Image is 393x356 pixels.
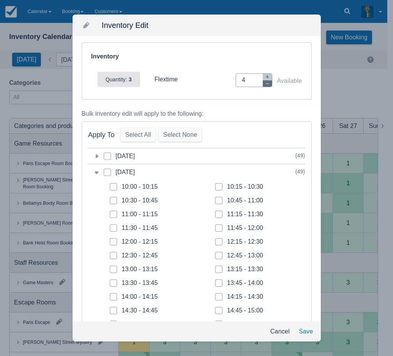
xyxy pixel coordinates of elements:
span: Quantity: [105,76,127,83]
span: flextime [155,76,178,83]
div: 12:00 - 12:15 [122,238,158,246]
button: Select All [121,128,155,142]
div: Available [277,76,302,86]
button: Save [296,325,316,338]
h5: [DATE] [104,148,135,164]
button: Select None [158,128,202,142]
strong: 3 [127,76,132,83]
div: 14:45 - 15:00 [227,307,263,314]
div: 15:15 - 15:30 [227,320,263,328]
div: Bulk inventory edit will apply to the following: [82,109,312,118]
div: ( 49 ) [295,151,305,160]
div: Inventory [91,52,121,61]
div: 12:30 - 12:45 [122,252,158,259]
div: 12:45 - 13:00 [227,252,263,259]
div: 10:30 - 10:45 [122,197,158,204]
div: 10:45 - 11:00 [227,197,263,204]
div: Apply To [88,131,115,139]
div: 10:15 - 10:30 [227,183,263,191]
div: 15:00 - 15:15 [122,320,158,328]
div: 14:15 - 14:30 [227,293,263,301]
div: ( 49 ) [295,167,305,176]
div: 14:30 - 14:45 [122,307,158,314]
div: 13:00 - 13:15 [122,265,158,273]
button: Cancel [267,325,293,338]
div: 11:15 - 11:30 [227,210,263,218]
div: 12:15 - 12:30 [227,238,263,246]
div: 11:45 - 12:00 [227,224,263,232]
div: 11:30 - 11:45 [122,224,158,232]
div: 14:00 - 14:15 [122,293,158,301]
h5: [DATE] [104,164,135,180]
div: 13:45 - 14:00 [227,279,263,287]
div: 13:30 - 13:45 [122,279,158,287]
div: 11:00 - 11:15 [122,210,158,218]
div: 13:15 - 13:30 [227,265,263,273]
div: 10:00 - 10:15 [122,183,158,191]
div: Inventory Edit [95,21,317,29]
